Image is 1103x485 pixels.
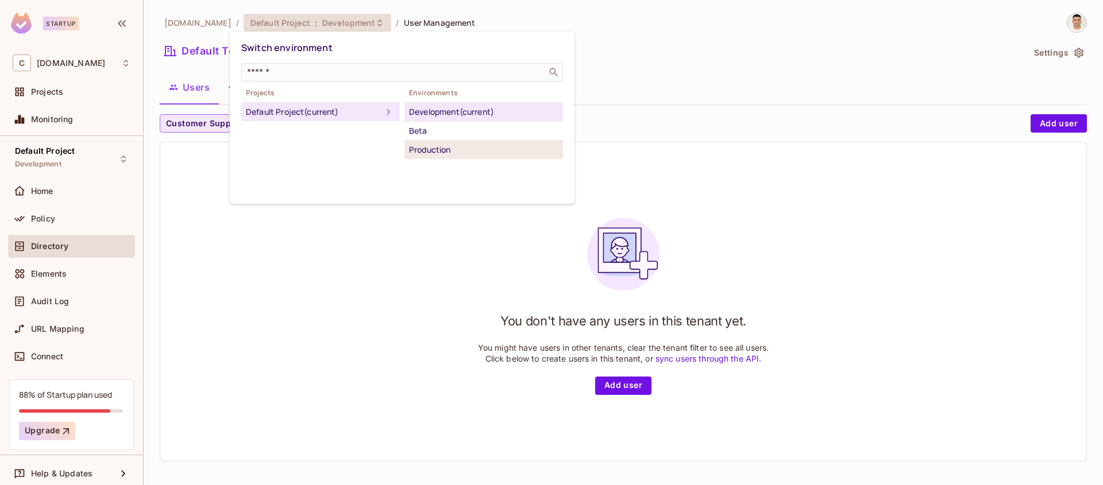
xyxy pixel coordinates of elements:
[241,41,333,54] span: Switch environment
[409,143,558,157] div: Production
[404,88,563,98] span: Environments
[241,88,400,98] span: Projects
[409,105,558,119] div: Development (current)
[246,105,381,119] div: Default Project (current)
[409,124,558,138] div: Beta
